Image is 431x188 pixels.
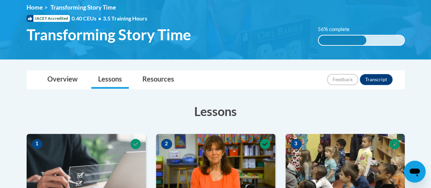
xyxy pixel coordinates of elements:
h3: Lessons [27,103,405,120]
span: 1 [32,139,43,149]
a: Overview [41,71,84,89]
a: Resources [136,71,181,89]
button: Transcript [360,74,392,85]
span: Transforming Story Time [50,4,116,11]
span: 3 [291,139,302,149]
label: 56% complete [318,26,357,33]
a: Lessons [91,71,129,89]
span: 3.5 Training Hours [103,15,147,21]
span: Transforming Story Time [27,26,191,44]
span: • [98,15,101,21]
button: Feedback [327,74,358,85]
div: 56% complete [319,35,367,45]
a: Home [27,4,43,11]
iframe: Button to launch messaging window [404,161,426,183]
span: IACET Accredited [27,15,70,22]
span: 0.40 CEUs [72,15,103,22]
span: 2 [161,139,172,149]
